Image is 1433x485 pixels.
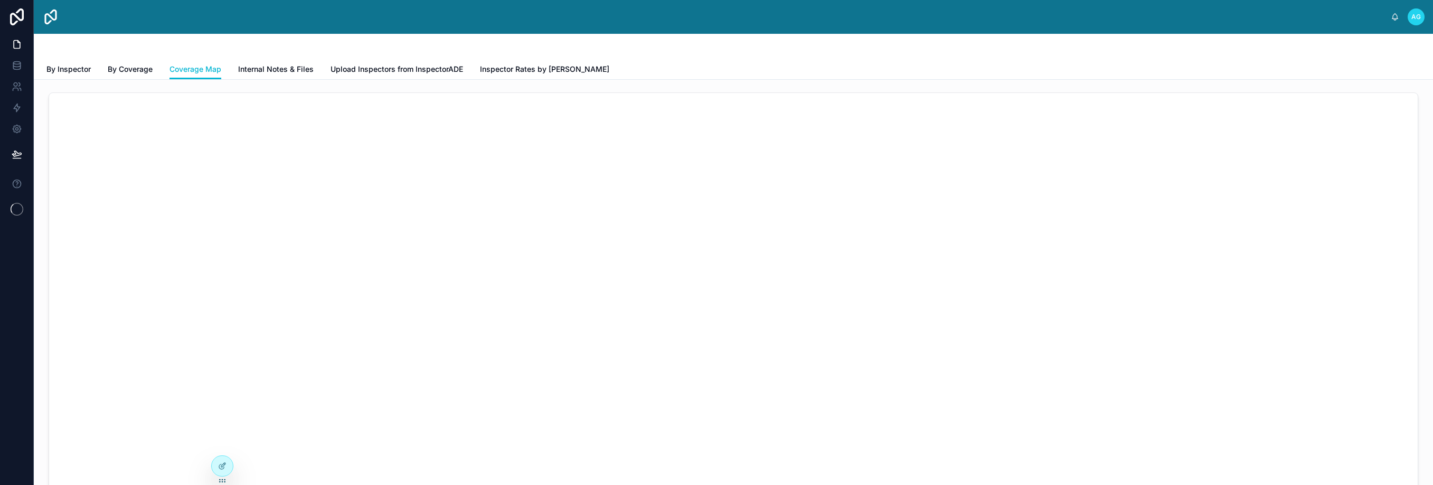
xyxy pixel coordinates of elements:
img: App logo [42,8,59,25]
a: Internal Notes & Files [238,60,314,81]
a: Inspector Rates by [PERSON_NAME] [480,60,609,81]
span: Inspector Rates by [PERSON_NAME] [480,64,609,74]
a: By Coverage [108,60,153,81]
span: Upload Inspectors from InspectorADE [331,64,463,74]
span: By Coverage [108,64,153,74]
span: Internal Notes & Files [238,64,314,74]
span: AG [1411,13,1421,21]
a: By Inspector [46,60,91,81]
span: By Inspector [46,64,91,74]
a: Upload Inspectors from InspectorADE [331,60,463,81]
span: Coverage Map [169,64,221,74]
div: scrollable content [68,15,1391,19]
a: Coverage Map [169,60,221,80]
